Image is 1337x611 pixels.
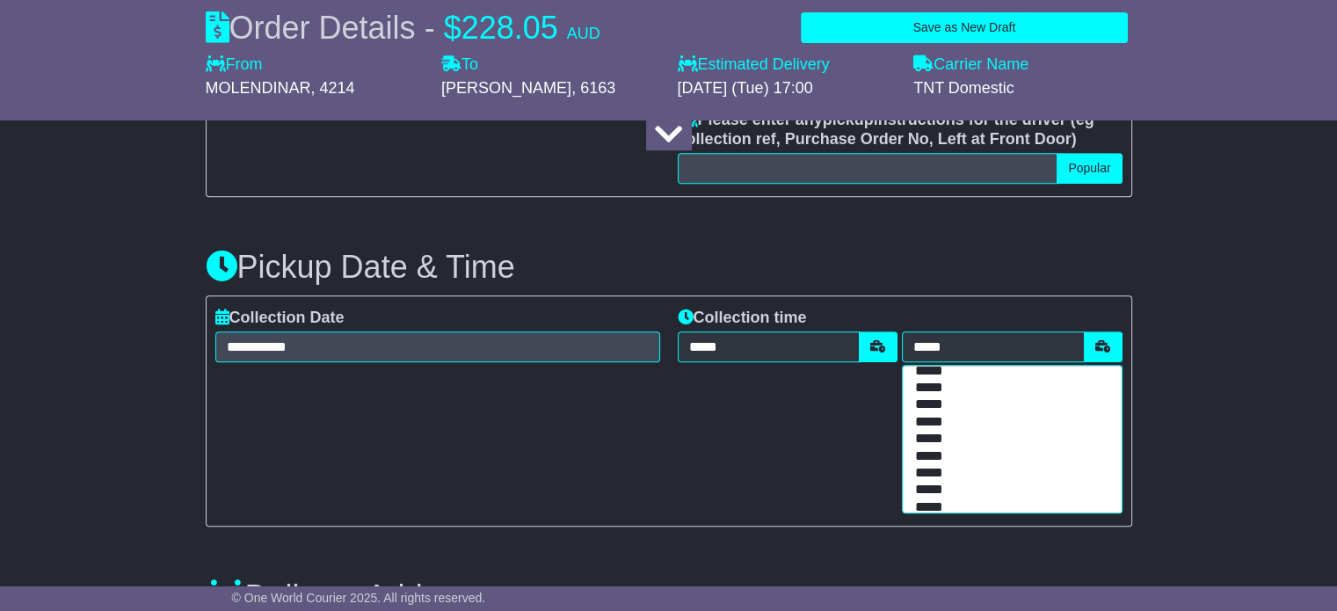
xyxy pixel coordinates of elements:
span: , 6163 [571,79,615,97]
button: Save as New Draft [801,12,1127,43]
label: Estimated Delivery [678,55,897,75]
span: MOLENDINAR [206,79,311,97]
button: Popular [1057,153,1122,184]
label: To [441,55,478,75]
div: Order Details - [206,9,600,47]
label: Collection Date [215,309,345,328]
span: , 4214 [311,79,355,97]
span: © One World Courier 2025. All rights reserved. [232,591,486,605]
div: TNT Domestic [913,79,1132,98]
span: [PERSON_NAME] [441,79,571,97]
span: AUD [567,25,600,42]
div: [DATE] (Tue) 17:00 [678,79,897,98]
span: 228.05 [461,10,558,46]
span: $ [444,10,461,46]
label: Carrier Name [913,55,1028,75]
label: From [206,55,263,75]
h3: Pickup Date & Time [206,250,1132,285]
label: Collection time [678,309,807,328]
